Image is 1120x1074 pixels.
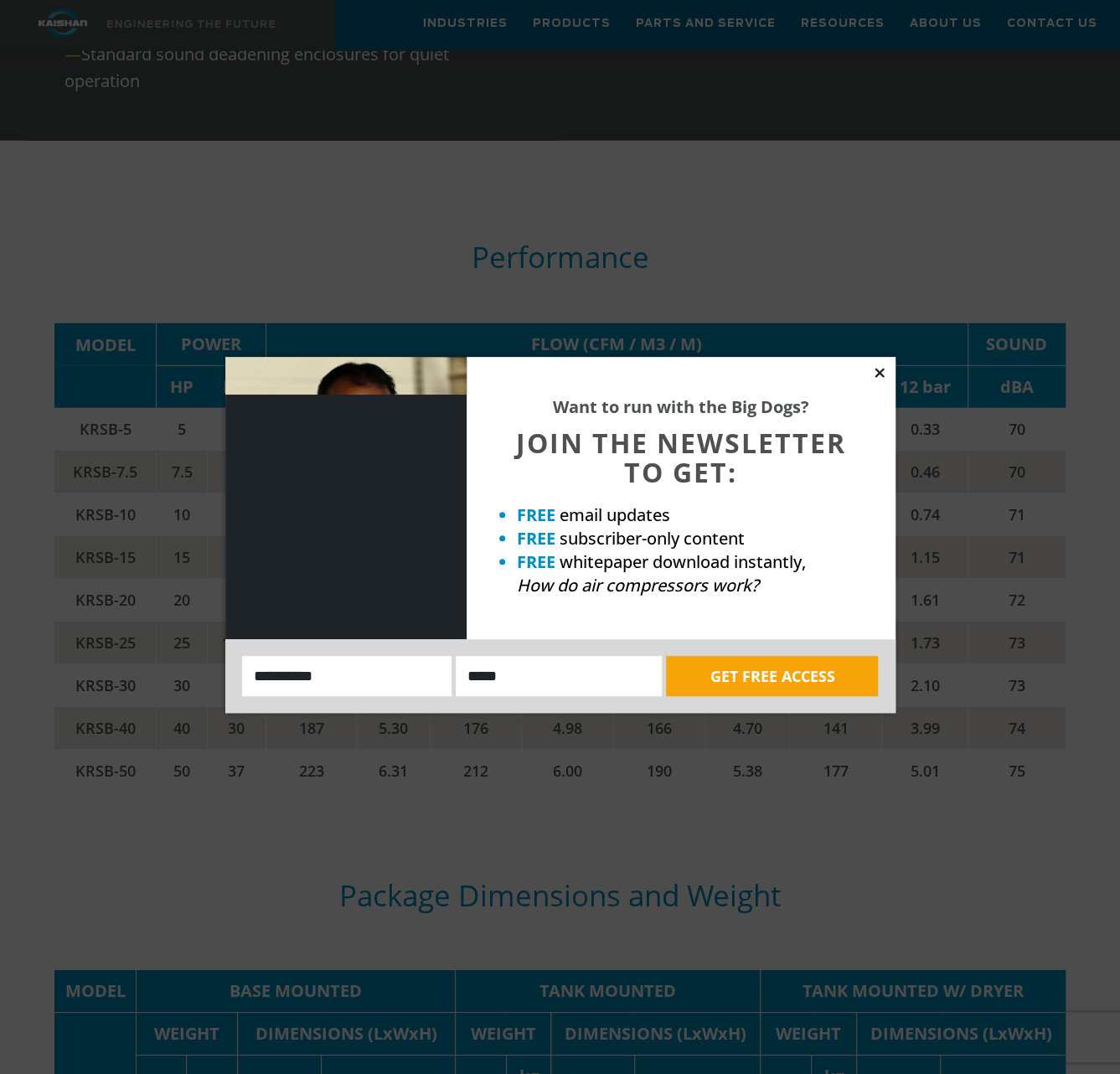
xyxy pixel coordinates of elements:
span: email updates [560,503,670,526]
input: Name: [242,656,452,696]
button: GET FREE ACCESS [666,656,878,696]
strong: FREE [517,550,555,573]
span: JOIN THE NEWSLETTER TO GET: [516,425,846,490]
strong: FREE [517,527,555,550]
button: Close [872,365,887,380]
span: subscriber-only content [560,527,745,550]
strong: Want to run with the Big Dogs? [553,395,809,418]
em: How do air compressors work? [517,574,759,596]
strong: FREE [517,503,555,526]
input: Email [456,656,662,696]
span: whitepaper download instantly, [560,550,806,573]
